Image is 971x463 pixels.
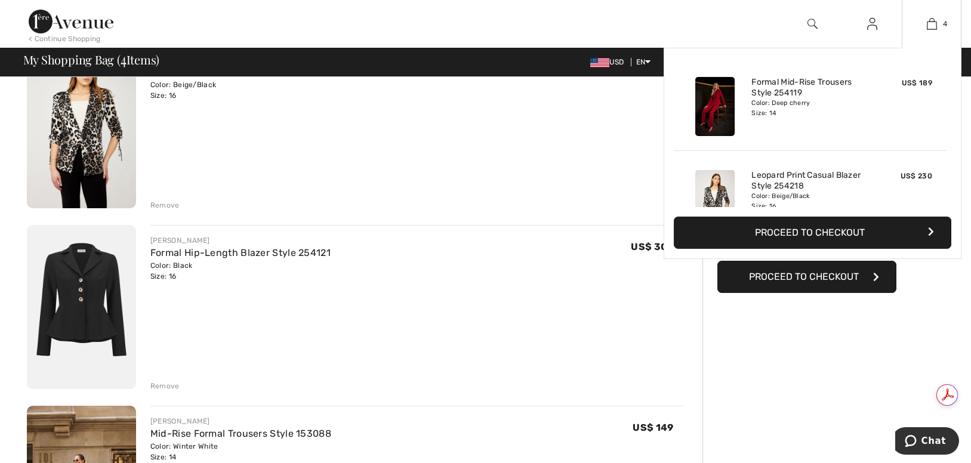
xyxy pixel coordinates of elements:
[902,17,961,31] a: 4
[895,427,959,457] iframe: Opens a widget where you can chat to one of our agents
[590,58,609,67] img: US Dollar
[150,200,180,211] div: Remove
[150,66,342,78] a: Leopard Print Casual Blazer Style 254218
[150,441,331,462] div: Color: Winter White Size: 14
[751,170,869,192] a: Leopard Print Casual Blazer Style 254218
[807,17,818,31] img: search the website
[121,51,127,66] span: 4
[749,271,859,282] span: Proceed to Checkout
[633,422,673,433] span: US$ 149
[751,77,869,98] a: Formal Mid-Rise Trousers Style 254119
[150,235,331,246] div: [PERSON_NAME]
[674,217,951,249] button: Proceed to Checkout
[27,44,136,208] img: Leopard Print Casual Blazer Style 254218
[927,17,937,31] img: My Bag
[867,17,877,31] img: My Info
[901,172,932,180] span: US$ 230
[150,79,342,101] div: Color: Beige/Black Size: 16
[751,98,869,118] div: Color: Deep cherry Size: 14
[902,79,932,87] span: US$ 189
[29,33,101,44] div: < Continue Shopping
[636,58,651,66] span: EN
[858,17,887,32] a: Sign In
[27,225,136,389] img: Formal Hip-Length Blazer Style 254121
[590,58,628,66] span: USD
[631,241,673,252] span: US$ 305
[150,416,331,427] div: [PERSON_NAME]
[717,261,896,293] button: Proceed to Checkout
[150,247,331,258] a: Formal Hip-Length Blazer Style 254121
[150,381,180,391] div: Remove
[695,170,735,229] img: Leopard Print Casual Blazer Style 254218
[23,54,160,66] span: My Shopping Bag ( Items)
[29,10,113,33] img: 1ère Avenue
[150,428,331,439] a: Mid-Rise Formal Trousers Style 153088
[751,192,869,211] div: Color: Beige/Black Size: 16
[943,18,947,29] span: 4
[150,260,331,282] div: Color: Black Size: 16
[695,77,735,136] img: Formal Mid-Rise Trousers Style 254119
